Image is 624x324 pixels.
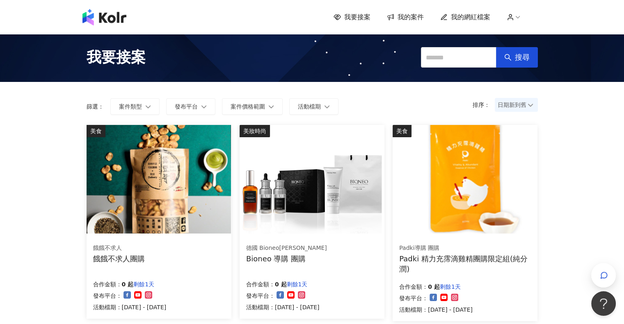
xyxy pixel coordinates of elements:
[231,103,265,110] span: 案件價格範圍
[82,9,126,25] img: logo
[175,103,198,110] span: 發布平台
[166,98,215,115] button: 發布平台
[119,103,142,110] span: 案件類型
[222,98,283,115] button: 案件價格範圍
[393,125,411,137] div: 美食
[451,13,490,22] span: 我的網紅檔案
[133,279,154,289] p: 剩餘1天
[344,13,370,22] span: 我要接案
[122,279,134,289] p: 0 起
[504,54,512,61] span: search
[246,302,320,312] p: 活動檔期：[DATE] - [DATE]
[387,13,424,22] a: 我的案件
[87,125,231,233] img: 餓餓不求人系列
[289,98,338,115] button: 活動檔期
[93,291,122,301] p: 發布平台：
[246,291,275,301] p: 發布平台：
[496,47,538,68] button: 搜尋
[240,125,384,233] img: 百妮保濕逆齡美白系列
[87,103,104,110] p: 篩選：
[399,305,473,315] p: 活動檔期：[DATE] - [DATE]
[399,244,530,252] div: Padki導購 團購
[93,244,145,252] div: 餓餓不求人
[286,279,307,289] p: 剩餘1天
[498,99,535,111] span: 日期新到舊
[440,282,461,292] p: 剩餘1天
[399,293,428,303] p: 發布平台：
[93,302,167,312] p: 活動檔期：[DATE] - [DATE]
[93,254,145,264] div: 餓餓不求人團購
[515,53,530,62] span: 搜尋
[591,291,616,316] iframe: Help Scout Beacon - Open
[246,279,275,289] p: 合作金額：
[275,279,287,289] p: 0 起
[246,254,327,264] div: Bioneo 導購 團購
[298,103,321,110] span: 活動檔期
[428,282,440,292] p: 0 起
[393,125,537,233] img: Padki 精力充霈滴雞精(團購限定組)
[473,102,495,108] p: 排序：
[93,279,122,289] p: 合作金額：
[440,13,490,22] a: 我的網紅檔案
[246,244,327,252] div: 德國 Bioneo[PERSON_NAME]
[334,13,370,22] a: 我要接案
[240,125,270,137] div: 美妝時尚
[398,13,424,22] span: 我的案件
[87,47,146,68] span: 我要接案
[399,254,531,274] div: Padki 精力充霈滴雞精團購限定組(純分潤)
[110,98,160,115] button: 案件類型
[399,282,428,292] p: 合作金額：
[87,125,105,137] div: 美食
